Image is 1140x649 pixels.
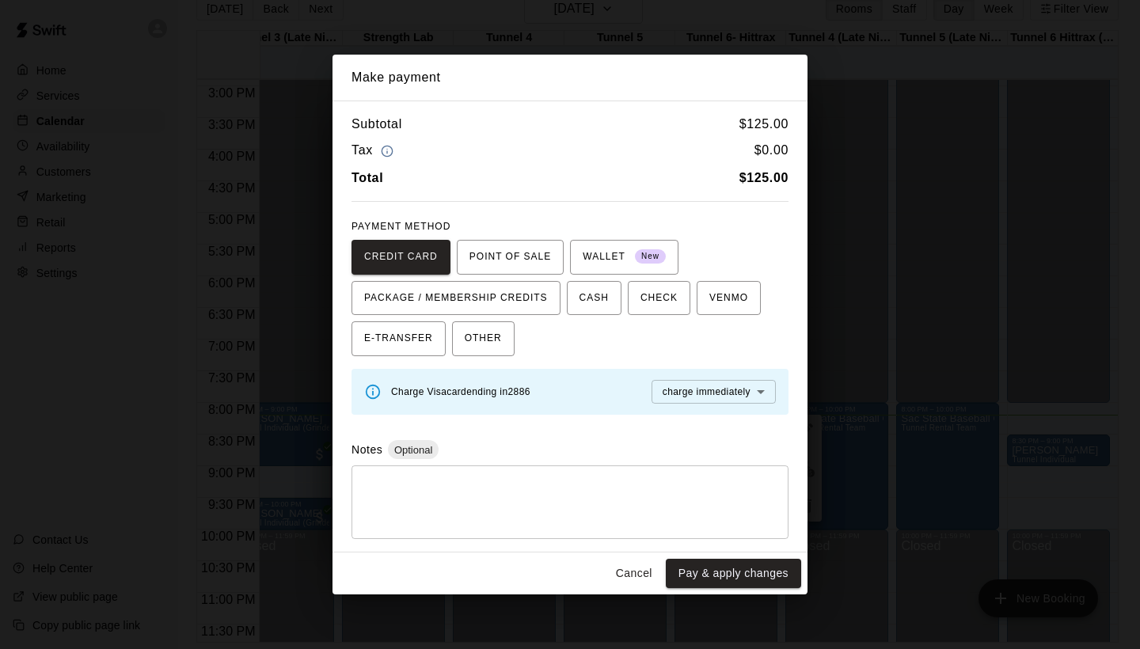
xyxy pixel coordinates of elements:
[364,326,433,351] span: E-TRANSFER
[739,171,788,184] b: $ 125.00
[583,245,666,270] span: WALLET
[351,171,383,184] b: Total
[697,281,761,316] button: VENMO
[457,240,564,275] button: POINT OF SALE
[469,245,551,270] span: POINT OF SALE
[567,281,621,316] button: CASH
[739,114,788,135] h6: $ 125.00
[391,386,530,397] span: Charge Visa card ending in 2886
[570,240,678,275] button: WALLET New
[364,245,438,270] span: CREDIT CARD
[628,281,690,316] button: CHECK
[635,246,666,268] span: New
[754,140,788,161] h6: $ 0.00
[452,321,515,356] button: OTHER
[332,55,807,101] h2: Make payment
[663,386,750,397] span: charge immediately
[364,286,548,311] span: PACKAGE / MEMBERSHIP CREDITS
[609,559,659,588] button: Cancel
[351,114,402,135] h6: Subtotal
[351,221,450,232] span: PAYMENT METHOD
[351,240,450,275] button: CREDIT CARD
[579,286,609,311] span: CASH
[465,326,502,351] span: OTHER
[666,559,801,588] button: Pay & apply changes
[351,281,560,316] button: PACKAGE / MEMBERSHIP CREDITS
[351,140,397,161] h6: Tax
[351,321,446,356] button: E-TRANSFER
[351,443,382,456] label: Notes
[388,444,439,456] span: Optional
[709,286,748,311] span: VENMO
[640,286,678,311] span: CHECK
